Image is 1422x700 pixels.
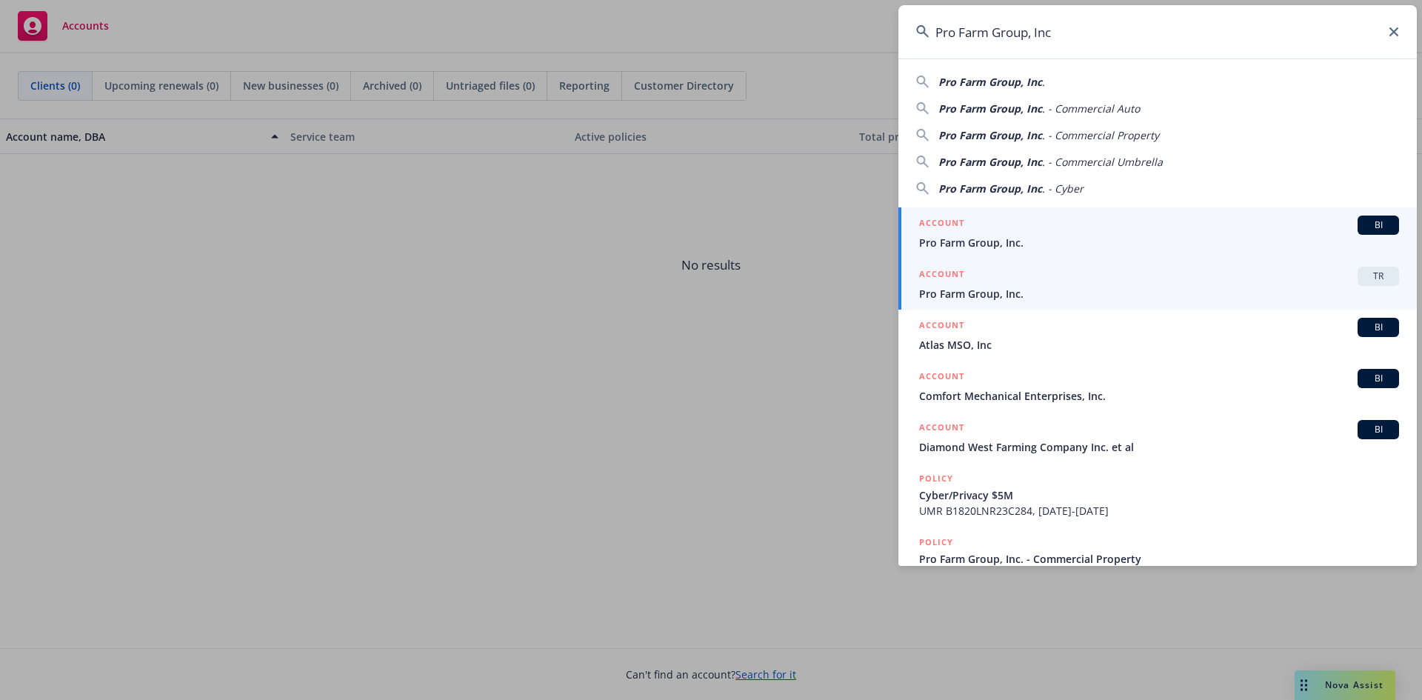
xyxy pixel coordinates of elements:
span: Pro Farm Group, Inc [938,155,1042,169]
a: ACCOUNTBIPro Farm Group, Inc. [898,207,1417,259]
span: Pro Farm Group, Inc [938,128,1042,142]
h5: ACCOUNT [919,420,964,438]
span: TR [1363,270,1393,283]
span: BI [1363,423,1393,436]
h5: ACCOUNT [919,369,964,387]
span: Diamond West Farming Company Inc. et al [919,439,1399,455]
span: Cyber/Privacy $5M [919,487,1399,503]
span: . - Commercial Property [1042,128,1159,142]
span: BI [1363,372,1393,385]
h5: ACCOUNT [919,216,964,233]
a: ACCOUNTBIComfort Mechanical Enterprises, Inc. [898,361,1417,412]
span: Pro Farm Group, Inc. [919,286,1399,301]
a: ACCOUNTBIAtlas MSO, Inc [898,310,1417,361]
h5: ACCOUNT [919,267,964,284]
span: BI [1363,321,1393,334]
a: POLICYPro Farm Group, Inc. - Commercial Property [898,527,1417,590]
h5: POLICY [919,535,953,550]
span: Pro Farm Group, Inc [938,101,1042,116]
h5: ACCOUNT [919,318,964,336]
a: ACCOUNTTRPro Farm Group, Inc. [898,259,1417,310]
span: Atlas MSO, Inc [919,337,1399,353]
a: POLICYCyber/Privacy $5MUMR B1820LNR23C284, [DATE]-[DATE] [898,463,1417,527]
span: . - Commercial Umbrella [1042,155,1163,169]
span: Pro Farm Group, Inc [938,181,1042,196]
a: ACCOUNTBIDiamond West Farming Company Inc. et al [898,412,1417,463]
span: BI [1363,219,1393,232]
span: Comfort Mechanical Enterprises, Inc. [919,388,1399,404]
span: . [1042,75,1045,89]
input: Search... [898,5,1417,59]
span: Pro Farm Group, Inc. - Commercial Property [919,551,1399,567]
span: Pro Farm Group, Inc. [919,235,1399,250]
span: Pro Farm Group, Inc [938,75,1042,89]
span: UMR B1820LNR23C284, [DATE]-[DATE] [919,503,1399,519]
span: . - Commercial Auto [1042,101,1140,116]
h5: POLICY [919,471,953,486]
span: . - Cyber [1042,181,1084,196]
